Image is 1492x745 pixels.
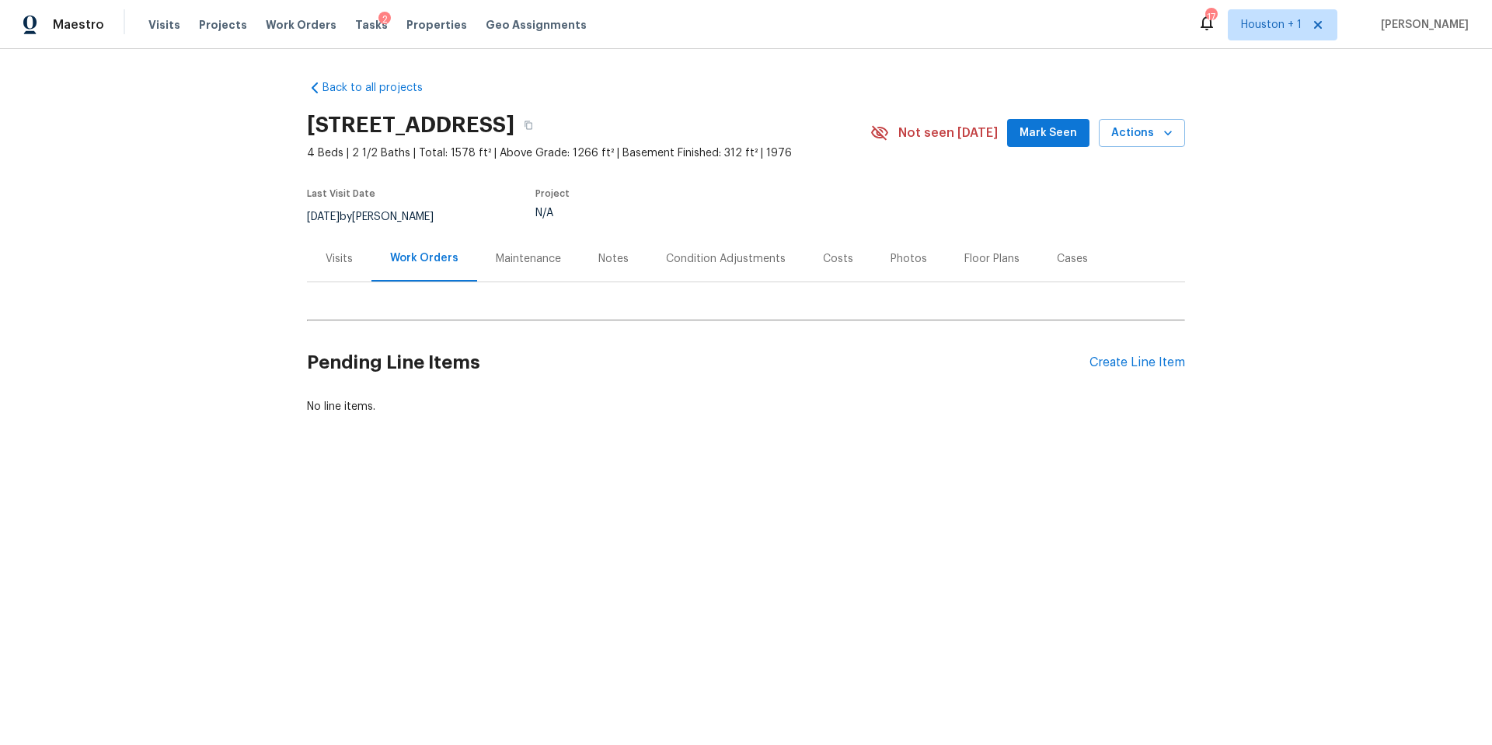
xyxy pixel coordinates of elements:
div: Create Line Item [1089,355,1185,370]
div: 2 [378,12,391,27]
span: Properties [406,17,467,33]
span: Project [535,189,570,198]
span: Work Orders [266,17,336,33]
div: Work Orders [390,250,458,266]
div: Costs [823,251,853,267]
span: Not seen [DATE] [898,125,998,141]
h2: Pending Line Items [307,327,1089,399]
span: Mark Seen [1020,124,1077,143]
div: Notes [598,251,629,267]
button: Mark Seen [1007,119,1089,148]
span: [PERSON_NAME] [1375,17,1469,33]
div: Photos [891,251,927,267]
div: Condition Adjustments [666,251,786,267]
span: Last Visit Date [307,189,375,198]
div: N/A [535,208,834,219]
span: [DATE] [307,212,340,222]
div: Maintenance [496,251,561,267]
div: Cases [1057,251,1088,267]
span: Houston + 1 [1241,17,1302,33]
span: Visits [148,17,180,33]
div: No line items. [307,399,1185,414]
span: 4 Beds | 2 1/2 Baths | Total: 1578 ft² | Above Grade: 1266 ft² | Basement Finished: 312 ft² | 1976 [307,145,870,161]
span: Maestro [53,17,104,33]
div: Visits [326,251,353,267]
span: Actions [1111,124,1173,143]
div: by [PERSON_NAME] [307,208,452,226]
span: Geo Assignments [486,17,587,33]
button: Actions [1099,119,1185,148]
button: Copy Address [514,111,542,139]
div: Floor Plans [964,251,1020,267]
div: 17 [1205,9,1216,25]
h2: [STREET_ADDRESS] [307,117,514,133]
a: Back to all projects [307,80,456,96]
span: Projects [199,17,247,33]
span: Tasks [355,19,388,30]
